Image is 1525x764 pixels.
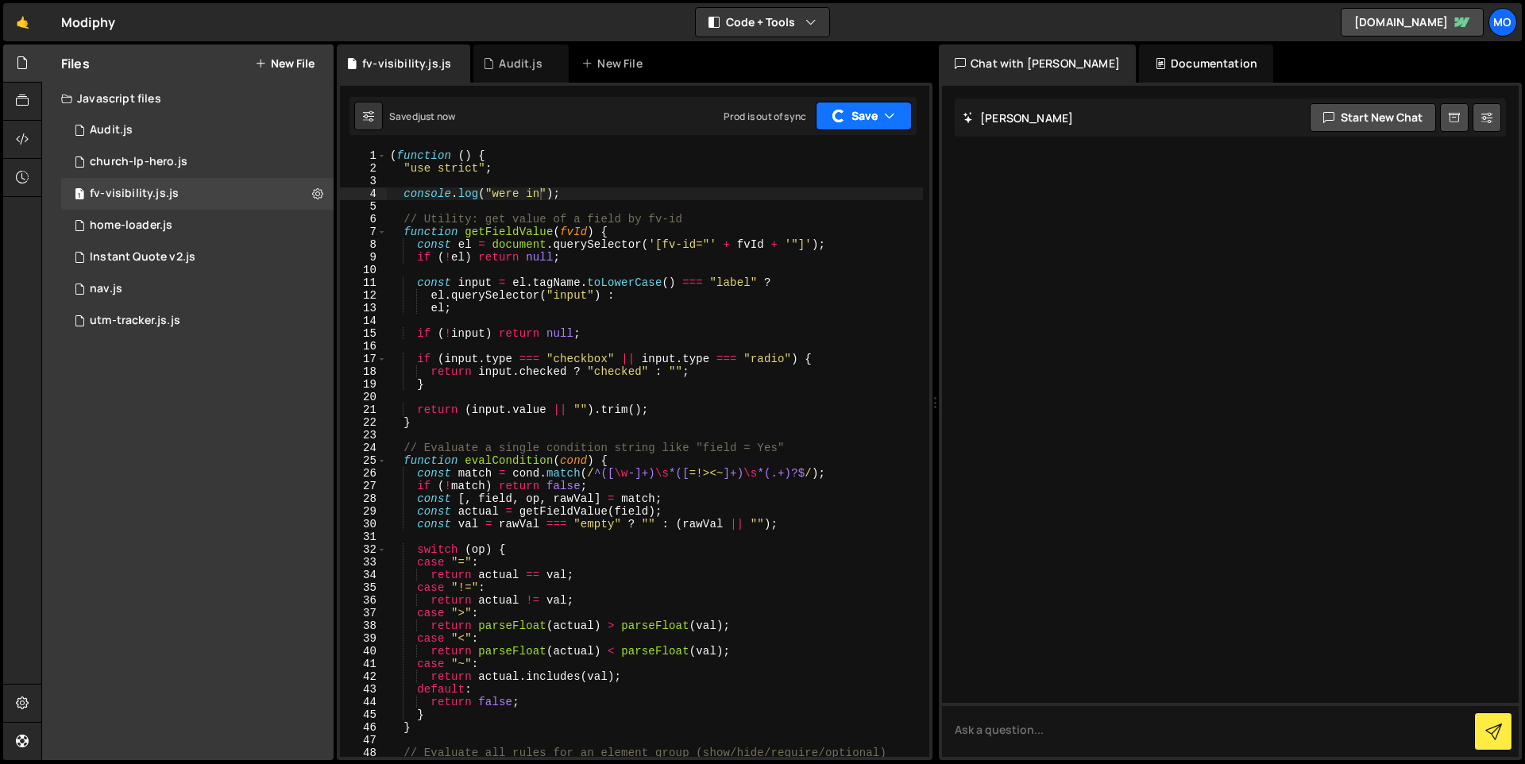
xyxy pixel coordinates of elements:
[75,189,84,202] span: 1
[340,708,387,721] div: 45
[340,391,387,403] div: 20
[340,467,387,480] div: 26
[340,340,387,353] div: 16
[340,302,387,314] div: 13
[61,13,115,32] div: Modiphy
[61,241,334,273] div: 15757/41912.js
[1139,44,1273,83] div: Documentation
[340,238,387,251] div: 8
[1341,8,1484,37] a: [DOMAIN_NAME]
[90,218,172,233] div: home-loader.js
[340,251,387,264] div: 9
[340,683,387,696] div: 43
[90,123,133,137] div: Audit.js
[340,581,387,594] div: 35
[340,696,387,708] div: 44
[340,607,387,619] div: 37
[340,276,387,289] div: 11
[340,365,387,378] div: 18
[340,518,387,531] div: 30
[340,416,387,429] div: 22
[340,226,387,238] div: 7
[340,531,387,543] div: 31
[340,734,387,747] div: 47
[340,569,387,581] div: 34
[90,314,180,328] div: utm-tracker.js.js
[418,110,455,123] div: just now
[581,56,648,71] div: New File
[340,289,387,302] div: 12
[939,44,1136,83] div: Chat with [PERSON_NAME]
[340,353,387,365] div: 17
[696,8,829,37] button: Code + Tools
[340,556,387,569] div: 33
[255,57,315,70] button: New File
[340,162,387,175] div: 2
[340,175,387,187] div: 3
[1310,103,1436,132] button: Start new chat
[340,543,387,556] div: 32
[724,110,806,123] div: Prod is out of sync
[340,480,387,492] div: 27
[61,146,334,178] div: 15757/42611.js
[61,114,334,146] div: 15757/46863.js
[340,492,387,505] div: 28
[340,264,387,276] div: 10
[340,149,387,162] div: 1
[816,102,912,130] button: Save
[3,3,42,41] a: 🤙
[389,110,455,123] div: Saved
[340,619,387,632] div: 38
[1488,8,1517,37] a: Mo
[61,305,334,337] div: 15757/43444.js
[340,594,387,607] div: 36
[340,658,387,670] div: 41
[61,55,90,72] h2: Files
[340,645,387,658] div: 40
[340,187,387,200] div: 4
[340,378,387,391] div: 19
[499,56,542,71] div: Audit.js
[340,721,387,734] div: 46
[340,632,387,645] div: 39
[90,155,187,169] div: church-lp-hero.js
[340,213,387,226] div: 6
[340,454,387,467] div: 25
[340,442,387,454] div: 24
[340,747,387,759] div: 48
[90,282,122,296] div: nav.js
[90,187,179,201] div: fv-visibility.js.js
[61,210,334,241] div: 15757/43976.js
[340,403,387,416] div: 21
[340,429,387,442] div: 23
[963,110,1073,125] h2: [PERSON_NAME]
[42,83,334,114] div: Javascript files
[340,505,387,518] div: 29
[340,327,387,340] div: 15
[61,273,334,305] div: 15757/44884.js
[90,250,195,264] div: Instant Quote v2.js
[362,56,451,71] div: fv-visibility.js.js
[61,178,334,210] div: 15757/47784.js
[340,670,387,683] div: 42
[340,314,387,327] div: 14
[340,200,387,213] div: 5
